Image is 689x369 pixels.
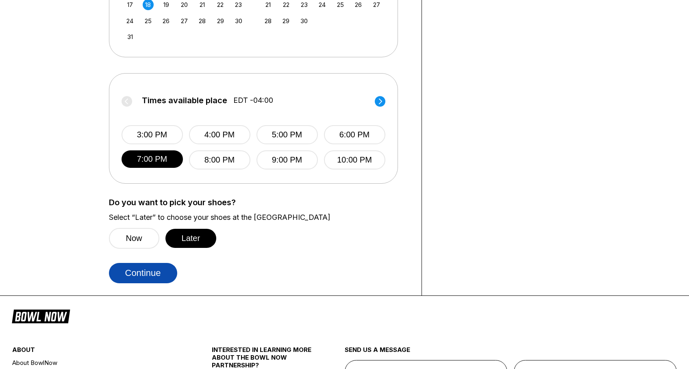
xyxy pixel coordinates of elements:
[263,15,274,26] div: Choose Sunday, September 28th, 2025
[324,125,385,144] button: 6:00 PM
[215,15,226,26] div: Choose Friday, August 29th, 2025
[143,15,154,26] div: Choose Monday, August 25th, 2025
[280,15,291,26] div: Choose Monday, September 29th, 2025
[109,263,177,283] button: Continue
[109,213,409,222] label: Select “Later” to choose your shoes at the [GEOGRAPHIC_DATA]
[161,15,172,26] div: Choose Tuesday, August 26th, 2025
[189,125,250,144] button: 4:00 PM
[109,228,159,249] button: Now
[197,15,208,26] div: Choose Thursday, August 28th, 2025
[189,150,250,169] button: 8:00 PM
[109,198,409,207] label: Do you want to pick your shoes?
[233,15,244,26] div: Choose Saturday, August 30th, 2025
[233,96,273,105] span: EDT -04:00
[345,346,677,360] div: send us a message
[179,15,190,26] div: Choose Wednesday, August 27th, 2025
[124,31,135,42] div: Choose Sunday, August 31st, 2025
[12,346,178,358] div: about
[12,358,178,368] a: About BowlNow
[142,96,227,105] span: Times available place
[256,150,318,169] button: 9:00 PM
[124,15,135,26] div: Choose Sunday, August 24th, 2025
[256,125,318,144] button: 5:00 PM
[122,125,183,144] button: 3:00 PM
[165,229,217,248] button: Later
[122,150,183,168] button: 7:00 PM
[324,150,385,169] button: 10:00 PM
[299,15,310,26] div: Choose Tuesday, September 30th, 2025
